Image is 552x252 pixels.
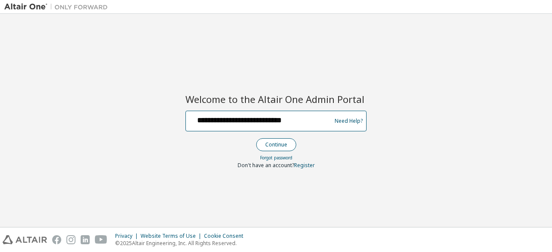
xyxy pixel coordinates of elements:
[294,162,315,169] a: Register
[3,235,47,244] img: altair_logo.svg
[256,138,296,151] button: Continue
[115,233,141,240] div: Privacy
[185,93,367,105] h2: Welcome to the Altair One Admin Portal
[115,240,248,247] p: © 2025 Altair Engineering, Inc. All Rights Reserved.
[141,233,204,240] div: Website Terms of Use
[81,235,90,244] img: linkedin.svg
[4,3,112,11] img: Altair One
[66,235,75,244] img: instagram.svg
[95,235,107,244] img: youtube.svg
[260,155,292,161] a: Forgot password
[52,235,61,244] img: facebook.svg
[238,162,294,169] span: Don't have an account?
[204,233,248,240] div: Cookie Consent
